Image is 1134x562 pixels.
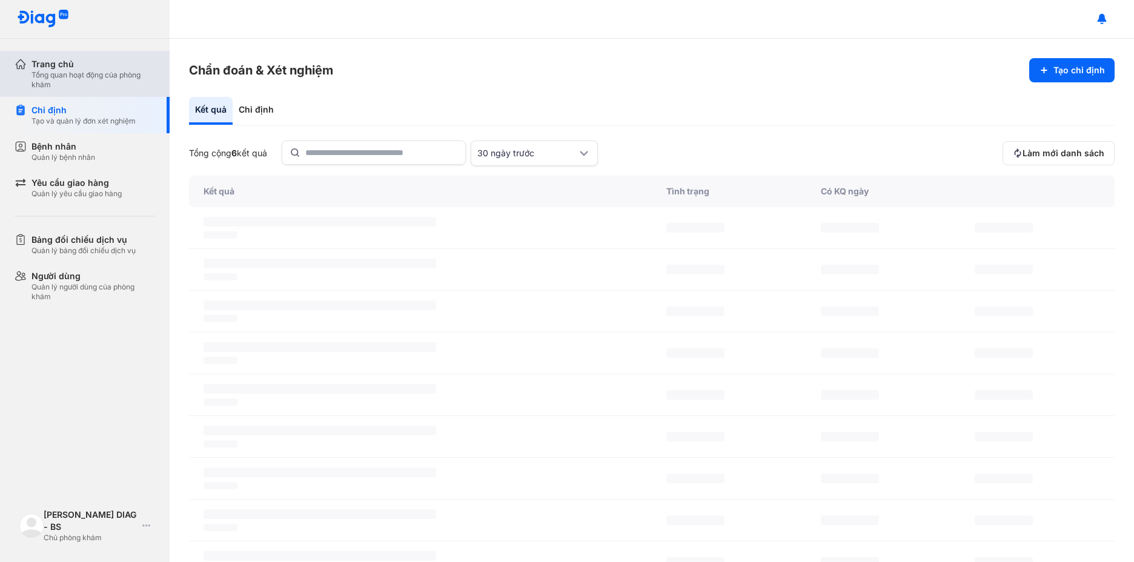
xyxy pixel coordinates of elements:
span: ‌ [204,440,237,448]
span: ‌ [666,265,724,274]
span: ‌ [204,398,237,406]
span: ‌ [204,217,436,226]
div: Tạo và quản lý đơn xét nghiệm [31,116,136,126]
div: 30 ngày trước [477,147,577,159]
img: logo [19,514,44,538]
span: ‌ [666,390,724,400]
span: ‌ [204,300,436,310]
div: Yêu cầu giao hàng [31,177,122,189]
span: Làm mới danh sách [1023,147,1104,159]
span: ‌ [204,426,436,435]
button: Tạo chỉ định [1029,58,1115,82]
span: ‌ [821,223,879,233]
button: Làm mới danh sách [1003,141,1115,165]
span: ‌ [821,265,879,274]
span: ‌ [204,468,436,477]
div: Quản lý yêu cầu giao hàng [31,189,122,199]
div: Tổng quan hoạt động của phòng khám [31,70,155,90]
span: ‌ [975,306,1033,316]
span: ‌ [204,231,237,239]
span: ‌ [975,432,1033,441]
span: ‌ [666,515,724,525]
div: Kết quả [189,176,652,207]
span: ‌ [666,432,724,441]
div: Tổng cộng kết quả [189,147,267,159]
span: ‌ [204,384,436,394]
span: ‌ [204,357,237,364]
span: ‌ [975,223,1033,233]
div: Chủ phòng khám [44,533,138,543]
h3: Chẩn đoán & Xét nghiệm [189,62,333,79]
div: Bảng đối chiếu dịch vụ [31,234,136,246]
span: ‌ [975,265,1033,274]
span: ‌ [204,342,436,352]
div: Chỉ định [233,97,280,125]
div: Trang chủ [31,58,155,70]
span: ‌ [204,315,237,322]
span: ‌ [666,348,724,358]
span: ‌ [975,390,1033,400]
span: ‌ [975,348,1033,358]
div: Kết quả [189,97,233,125]
span: ‌ [975,515,1033,525]
span: ‌ [204,259,436,268]
div: Tình trạng [652,176,806,207]
div: Bệnh nhân [31,140,95,153]
span: ‌ [821,474,879,483]
span: ‌ [821,515,879,525]
div: Có KQ ngày [806,176,961,207]
span: ‌ [204,551,436,561]
div: Quản lý bệnh nhân [31,153,95,162]
span: ‌ [821,390,879,400]
span: ‌ [821,432,879,441]
span: ‌ [666,306,724,316]
div: [PERSON_NAME] DIAG - BS [44,509,138,533]
span: ‌ [666,474,724,483]
span: ‌ [821,306,879,316]
img: logo [17,10,69,28]
span: ‌ [975,474,1033,483]
span: ‌ [204,482,237,489]
span: ‌ [204,273,237,280]
span: ‌ [666,223,724,233]
div: Quản lý người dùng của phòng khám [31,282,155,302]
span: 6 [231,148,237,158]
span: ‌ [204,509,436,519]
span: ‌ [821,348,879,358]
span: ‌ [204,524,237,531]
div: Chỉ định [31,104,136,116]
div: Quản lý bảng đối chiếu dịch vụ [31,246,136,256]
div: Người dùng [31,270,155,282]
